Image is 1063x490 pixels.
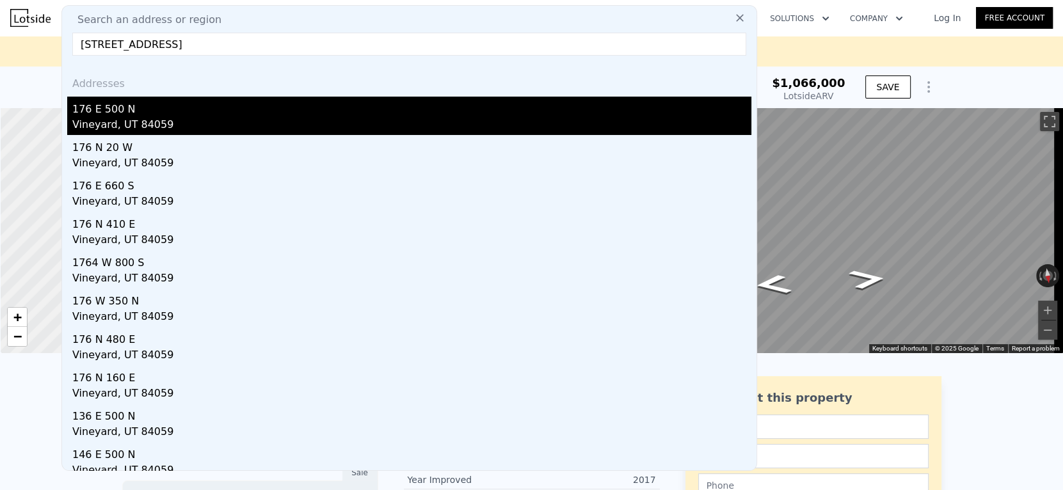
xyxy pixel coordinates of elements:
div: Vineyard, UT 84059 [72,347,751,365]
button: Reset the view [1041,264,1054,288]
div: Vineyard, UT 84059 [72,271,751,288]
div: Ask about this property [698,389,929,407]
div: Addresses [67,66,751,97]
input: Name [698,415,929,439]
input: Enter an address, city, region, neighborhood or zip code [72,33,746,56]
button: Keyboard shortcuts [872,344,927,353]
a: Zoom in [8,308,27,327]
button: Solutions [760,7,840,30]
div: 176 N 160 E [72,365,751,386]
div: 2017 [532,473,656,486]
div: Vineyard, UT 84059 [72,194,751,212]
path: Go West, E 500 N [833,264,902,294]
div: 176 W 350 N [72,288,751,309]
a: Terms (opens in new tab) [986,345,1004,352]
div: Sale [342,464,378,481]
div: Year Improved [408,473,532,486]
a: Zoom out [8,327,27,346]
input: Email [698,444,929,468]
button: Zoom out [1038,320,1057,340]
div: 176 E 660 S [72,173,751,194]
div: Vineyard, UT 84059 [72,232,751,250]
path: Go East, E 500 N [739,270,808,299]
div: Lotside ARV [772,90,845,102]
button: Toggle fullscreen view [1040,112,1059,131]
span: $1,066,000 [772,76,845,90]
div: 176 N 20 W [72,135,751,155]
div: Vineyard, UT 84059 [72,462,751,480]
div: Vineyard, UT 84059 [72,117,751,135]
span: © 2025 Google [935,345,979,352]
span: − [13,328,22,344]
div: Vineyard, UT 84059 [72,155,751,173]
div: 176 N 410 E [72,212,751,232]
button: SAVE [865,75,910,99]
div: Vineyard, UT 84059 [72,309,751,327]
div: 176 E 500 N [72,97,751,117]
div: 136 E 500 N [72,404,751,424]
img: Lotside [10,9,51,27]
div: Vineyard, UT 84059 [72,424,751,442]
a: Report a problem [1012,345,1060,352]
button: Show Options [916,74,941,100]
div: 176 N 480 E [72,327,751,347]
span: + [13,309,22,325]
button: Rotate counterclockwise [1036,264,1043,287]
div: 1764 W 800 S [72,250,751,271]
span: Search an address or region [67,12,221,28]
a: Log In [918,12,976,24]
a: Free Account [976,7,1053,29]
button: Rotate clockwise [1053,264,1060,287]
div: Vineyard, UT 84059 [72,386,751,404]
button: Company [840,7,913,30]
div: 146 E 500 N [72,442,751,462]
button: Zoom in [1038,301,1057,320]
